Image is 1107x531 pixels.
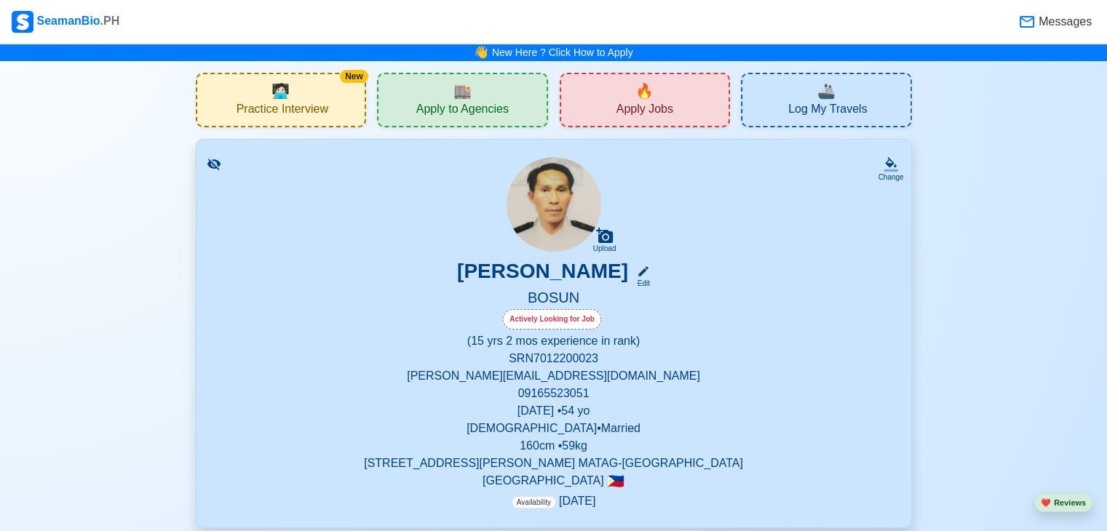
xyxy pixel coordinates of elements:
[512,492,595,510] p: [DATE]
[470,41,492,63] span: bell
[214,437,894,455] p: 160 cm • 59 kg
[878,172,903,183] div: Change
[340,70,368,83] div: New
[593,244,616,253] div: Upload
[788,102,867,120] span: Log My Travels
[271,80,290,102] span: interview
[635,80,654,102] span: new
[12,11,33,33] img: Logo
[631,278,650,289] div: Edit
[214,420,894,437] p: [DEMOGRAPHIC_DATA] • Married
[503,309,601,330] div: Actively Looking for Job
[214,472,894,490] p: [GEOGRAPHIC_DATA]
[512,496,556,508] span: Availability
[237,102,328,120] span: Practice Interview
[416,102,509,120] span: Apply to Agencies
[817,80,836,102] span: travel
[214,367,894,385] p: [PERSON_NAME][EMAIL_ADDRESS][DOMAIN_NAME]
[453,80,472,102] span: agencies
[214,402,894,420] p: [DATE] • 54 yo
[1041,498,1051,507] span: heart
[100,15,120,27] span: .PH
[1036,13,1092,31] span: Messages
[492,47,633,58] a: New Here ? Click How to Apply
[457,259,628,289] h3: [PERSON_NAME]
[214,350,894,367] p: SRN 7012200023
[214,385,894,402] p: 09165523051
[616,102,673,120] span: Apply Jobs
[607,474,624,488] span: 🇵🇭
[214,332,894,350] p: (15 yrs 2 mos experience in rank)
[214,289,894,309] h5: BOSUN
[12,11,119,33] div: SeamanBio
[1034,493,1092,513] button: heartReviews
[214,455,894,472] p: [STREET_ADDRESS][PERSON_NAME] MATAG-[GEOGRAPHIC_DATA]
